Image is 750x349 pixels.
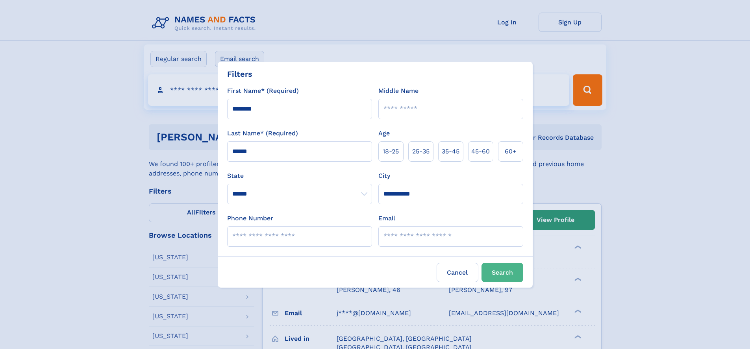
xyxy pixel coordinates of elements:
[378,129,390,138] label: Age
[227,214,273,223] label: Phone Number
[378,214,395,223] label: Email
[378,86,419,96] label: Middle Name
[412,147,430,156] span: 25‑35
[442,147,459,156] span: 35‑45
[378,171,390,181] label: City
[227,68,252,80] div: Filters
[437,263,478,282] label: Cancel
[227,129,298,138] label: Last Name* (Required)
[505,147,517,156] span: 60+
[227,171,372,181] label: State
[383,147,399,156] span: 18‑25
[481,263,523,282] button: Search
[471,147,490,156] span: 45‑60
[227,86,299,96] label: First Name* (Required)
